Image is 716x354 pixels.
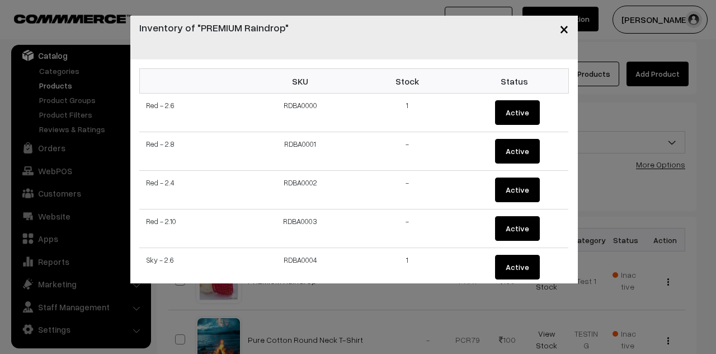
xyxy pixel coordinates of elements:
[139,94,247,132] td: Red - 2.6
[354,248,461,287] td: 1
[139,171,247,209] td: Red - 2.4
[247,132,354,171] td: RDBA0001
[559,18,569,39] span: ×
[354,171,461,209] td: -
[495,216,540,241] button: Active
[495,100,540,125] button: Active
[354,94,461,132] td: 1
[139,248,247,287] td: Sky - 2.6
[495,255,540,280] button: Active
[247,209,354,248] td: RDBA0003
[247,94,354,132] td: RDBA0000
[495,139,540,164] button: Active
[354,132,461,171] td: -
[247,69,354,94] th: SKU
[247,248,354,287] td: RDBA0004
[139,20,289,35] h4: Inventory of "PREMIUM Raindrop"
[247,171,354,209] td: RDBA0002
[495,178,540,202] button: Active
[139,132,247,171] td: Red - 2.8
[550,11,578,46] button: Close
[139,209,247,248] td: Red - 2.10
[354,69,461,94] th: Stock
[354,209,461,248] td: -
[461,69,568,94] th: Status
